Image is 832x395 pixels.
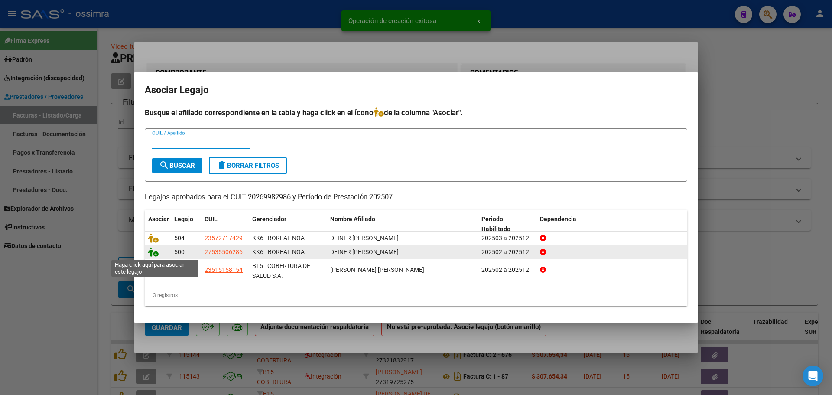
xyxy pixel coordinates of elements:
span: 500 [174,248,185,255]
h4: Busque el afiliado correspondiente en la tabla y haga click en el ícono de la columna "Asociar". [145,107,687,118]
mat-icon: delete [217,160,227,170]
div: 202502 a 202512 [481,247,533,257]
span: 386 [174,266,185,273]
datatable-header-cell: Periodo Habilitado [478,210,536,238]
datatable-header-cell: Gerenciador [249,210,327,238]
h2: Asociar Legajo [145,82,687,98]
span: B15 - COBERTURA DE SALUD S.A. [252,262,310,279]
span: DEINER SANTIAGO AGUSTIN [330,235,399,242]
span: Gerenciador [252,215,286,222]
span: CUIL [205,215,218,222]
span: Asociar [148,215,169,222]
span: 23572717429 [205,235,243,242]
span: KK6 - BOREAL NOA [252,235,305,242]
span: DEINER CATALINA ISABELLA [330,248,399,255]
div: Open Intercom Messenger [803,366,823,386]
span: Buscar [159,162,195,170]
span: KK6 - BOREAL NOA [252,248,305,255]
span: GUANTAY SOLIS MILAGRO JOSEFINA [330,266,424,273]
button: Borrar Filtros [209,157,287,174]
datatable-header-cell: Legajo [171,210,201,238]
span: Borrar Filtros [217,162,279,170]
div: 202503 a 202512 [481,233,533,243]
span: 23515158154 [205,266,243,273]
span: Nombre Afiliado [330,215,375,222]
span: Dependencia [540,215,576,222]
button: Buscar [152,158,202,173]
span: 27535506286 [205,248,243,255]
datatable-header-cell: CUIL [201,210,249,238]
span: 504 [174,235,185,242]
p: Legajos aprobados para el CUIT 20269982986 y Período de Prestación 202507 [145,192,687,203]
div: 3 registros [145,284,687,306]
mat-icon: search [159,160,169,170]
span: Periodo Habilitado [481,215,510,232]
datatable-header-cell: Nombre Afiliado [327,210,478,238]
span: Legajo [174,215,193,222]
datatable-header-cell: Asociar [145,210,171,238]
datatable-header-cell: Dependencia [536,210,688,238]
div: 202502 a 202512 [481,265,533,275]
